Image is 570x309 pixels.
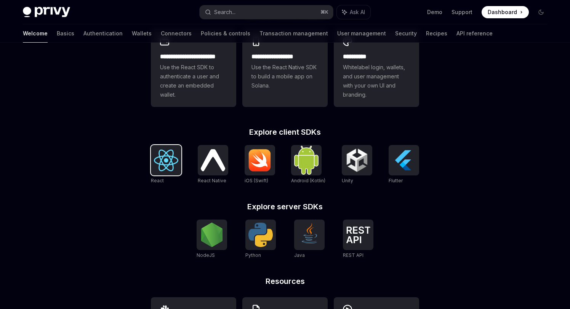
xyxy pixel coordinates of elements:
[343,63,410,99] span: Whitelabel login, wallets, and user management with your own UI and branding.
[342,145,372,185] a: UnityUnity
[294,146,319,174] img: Android (Kotlin)
[245,252,261,258] span: Python
[345,148,369,172] img: Unity
[214,8,235,17] div: Search...
[248,149,272,172] img: iOS (Swift)
[346,226,370,243] img: REST API
[343,252,363,258] span: REST API
[392,148,416,172] img: Flutter
[154,150,178,171] img: React
[151,203,419,210] h2: Explore server SDKs
[297,223,322,247] img: Java
[291,145,325,185] a: Android (Kotlin)Android (Kotlin)
[456,24,493,43] a: API reference
[200,223,224,247] img: NodeJS
[395,24,417,43] a: Security
[132,24,152,43] a: Wallets
[427,8,442,16] a: Demo
[245,145,275,185] a: iOS (Swift)iOS (Swift)
[197,252,215,258] span: NodeJS
[23,7,70,18] img: dark logo
[389,145,419,185] a: FlutterFlutter
[291,178,325,183] span: Android (Kotlin)
[337,5,370,19] button: Ask AI
[151,145,181,185] a: ReactReact
[200,5,333,19] button: Search...⌘K
[198,145,228,185] a: React NativeReact Native
[350,8,365,16] span: Ask AI
[198,178,226,183] span: React Native
[488,8,517,16] span: Dashboard
[535,6,547,18] button: Toggle dark mode
[452,8,472,16] a: Support
[201,149,225,171] img: React Native
[320,9,328,15] span: ⌘ K
[248,223,273,247] img: Python
[482,6,529,18] a: Dashboard
[343,220,373,259] a: REST APIREST API
[160,63,227,99] span: Use the React SDK to authenticate a user and create an embedded wallet.
[245,220,276,259] a: PythonPython
[342,178,353,183] span: Unity
[259,24,328,43] a: Transaction management
[83,24,123,43] a: Authentication
[23,24,48,43] a: Welcome
[197,220,227,259] a: NodeJSNodeJS
[389,178,403,183] span: Flutter
[294,252,305,258] span: Java
[161,24,192,43] a: Connectors
[151,128,419,136] h2: Explore client SDKs
[251,63,319,90] span: Use the React Native SDK to build a mobile app on Solana.
[426,24,447,43] a: Recipes
[151,178,164,183] span: React
[337,24,386,43] a: User management
[57,24,74,43] a: Basics
[151,277,419,285] h2: Resources
[294,220,325,259] a: JavaJava
[201,24,250,43] a: Policies & controls
[245,178,268,183] span: iOS (Swift)
[242,29,328,107] a: **** **** **** ***Use the React Native SDK to build a mobile app on Solana.
[334,29,419,107] a: **** *****Whitelabel login, wallets, and user management with your own UI and branding.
